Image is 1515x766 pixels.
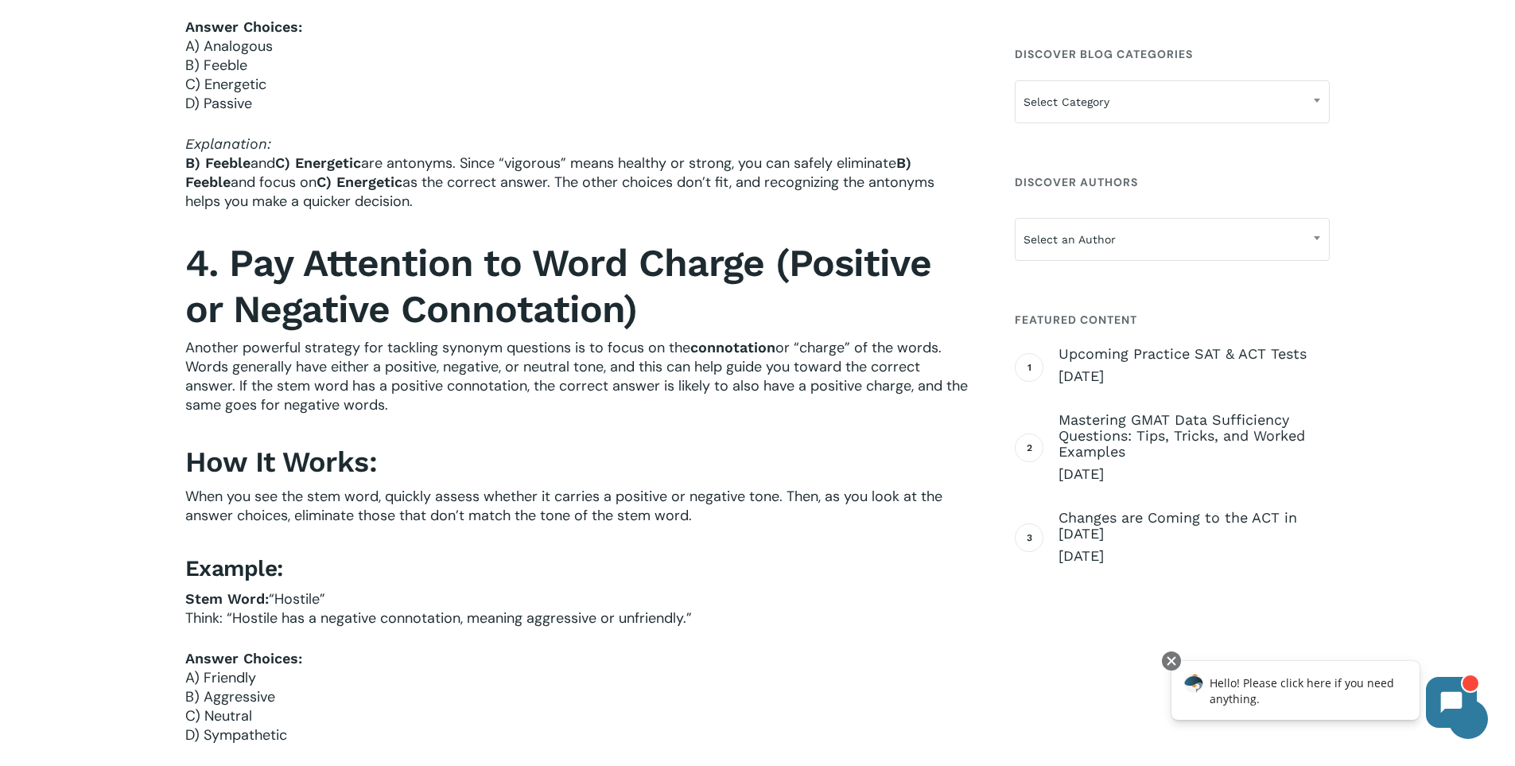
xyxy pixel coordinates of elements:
[185,706,252,725] span: C) Neutral
[185,338,690,357] span: Another powerful strategy for tackling synonym questions is to focus on the
[185,609,692,628] span: Think: “Hostile has a negative connotation, meaning aggressive or unfriendly.”
[185,37,273,56] span: A) Analogous
[1015,168,1330,196] h4: Discover Authors
[1059,546,1330,566] span: [DATE]
[1015,218,1330,261] span: Select an Author
[690,339,775,356] b: connotation
[185,18,302,35] b: Answer Choices:
[185,173,934,211] span: as the correct answer. The other choices don’t fit, and recognizing the antonyms helps you make a...
[1015,305,1330,334] h4: Featured Content
[231,173,317,192] span: and focus on
[185,94,252,113] span: D) Passive
[1059,510,1330,542] span: Changes are Coming to the ACT in [DATE]
[1059,346,1330,386] a: Upcoming Practice SAT & ACT Tests [DATE]
[1059,346,1330,362] span: Upcoming Practice SAT & ACT Tests
[1016,223,1329,256] span: Select an Author
[185,445,378,479] b: How It Works:
[275,154,361,171] b: C) Energetic
[317,173,402,190] b: C) Energetic
[185,56,247,75] span: B) Feeble
[185,135,271,152] span: Explanation:
[361,154,896,173] span: are antonyms. Since “vigorous” means healthy or strong, you can safely eliminate
[185,650,302,667] b: Answer Choices:
[185,668,256,687] span: A) Friendly
[185,590,269,607] b: Stem Word:
[1155,648,1493,744] iframe: Chatbot
[1016,85,1329,119] span: Select Category
[185,725,287,745] span: D) Sympathetic
[1059,412,1330,484] a: Mastering GMAT Data Sufficiency Questions: Tips, Tricks, and Worked Examples [DATE]
[185,240,931,332] b: 4. Pay Attention to Word Charge (Positive or Negative Connotation)
[269,589,325,609] span: “Hostile”
[1059,510,1330,566] a: Changes are Coming to the ACT in [DATE] [DATE]
[185,75,266,94] span: C) Energetic
[185,687,275,706] span: B) Aggressive
[185,555,283,581] b: Example:
[1015,40,1330,68] h4: Discover Blog Categories
[1059,367,1330,386] span: [DATE]
[185,338,968,414] span: or “charge” of the words. Words generally have either a positive, negative, or neutral tone, and ...
[185,487,942,525] span: When you see the stem word, quickly assess whether it carries a positive or negative tone. Then, ...
[1015,80,1330,123] span: Select Category
[251,154,275,173] span: and
[1059,412,1330,460] span: Mastering GMAT Data Sufficiency Questions: Tips, Tricks, and Worked Examples
[1059,465,1330,484] span: [DATE]
[185,154,251,171] b: B) Feeble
